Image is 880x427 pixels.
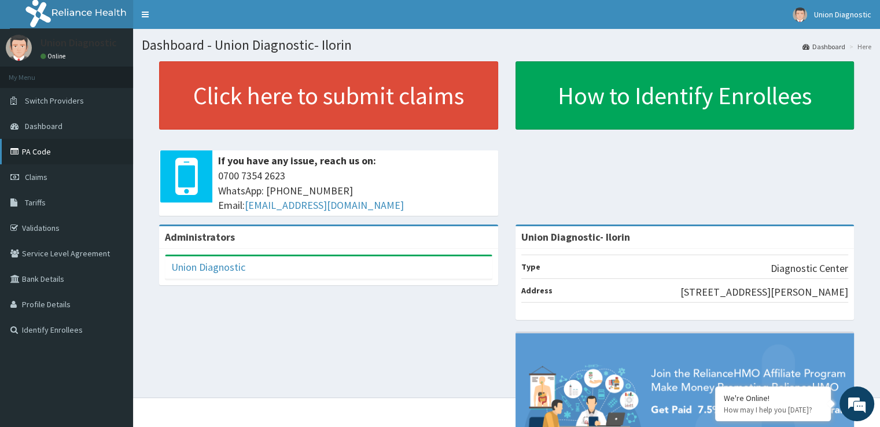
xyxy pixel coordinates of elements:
span: Union Diagnostic [814,9,871,20]
strong: Union Diagnostic- Ilorin [521,230,630,244]
img: User Image [6,35,32,61]
img: User Image [793,8,807,22]
a: Dashboard [802,42,845,51]
b: If you have any issue, reach us on: [218,154,376,167]
div: We're Online! [724,393,822,403]
span: 0700 7354 2623 WhatsApp: [PHONE_NUMBER] Email: [218,168,492,213]
b: Administrators [165,230,235,244]
p: [STREET_ADDRESS][PERSON_NAME] [680,285,848,300]
span: Dashboard [25,121,62,131]
a: Click here to submit claims [159,61,498,130]
span: Tariffs [25,197,46,208]
li: Here [846,42,871,51]
a: [EMAIL_ADDRESS][DOMAIN_NAME] [245,198,404,212]
b: Address [521,285,553,296]
a: Online [40,52,68,60]
p: How may I help you today? [724,405,822,415]
b: Type [521,262,540,272]
span: Claims [25,172,47,182]
p: Union Diagnostic [40,38,117,48]
a: How to Identify Enrollees [516,61,855,130]
span: Switch Providers [25,95,84,106]
p: Diagnostic Center [771,261,848,276]
h1: Dashboard - Union Diagnostic- Ilorin [142,38,871,53]
a: Union Diagnostic [171,260,245,274]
